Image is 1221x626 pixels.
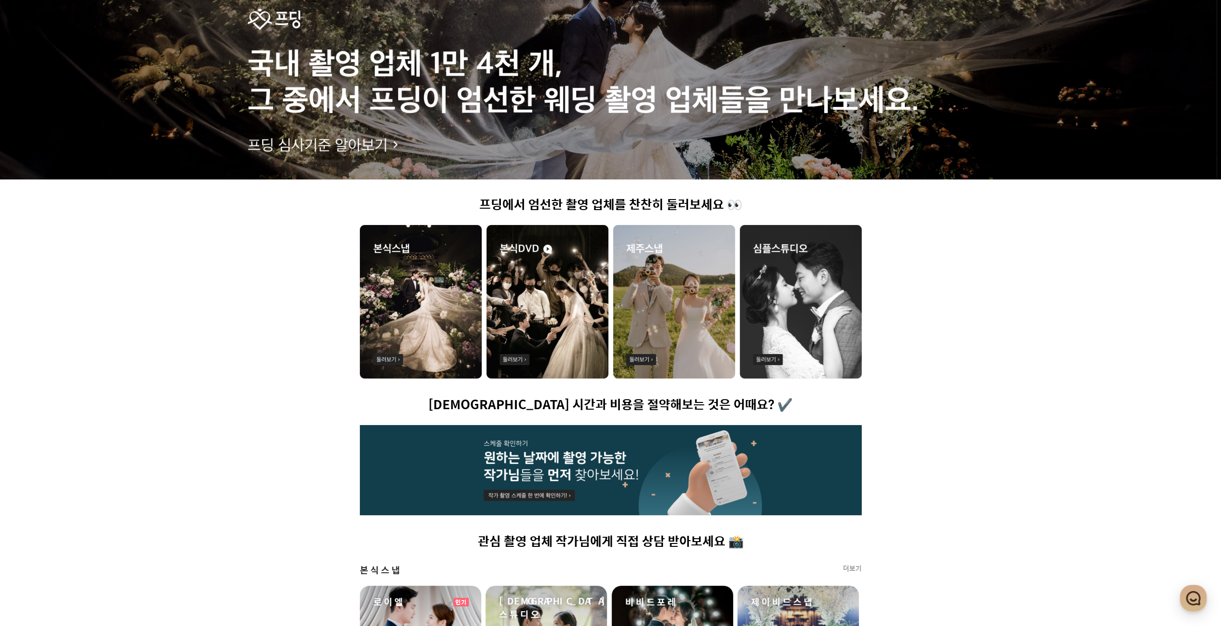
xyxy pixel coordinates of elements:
[360,398,862,413] h1: [DEMOGRAPHIC_DATA] 시간과 비용을 절약해보는 것은 어때요? ✔️
[148,319,160,326] span: 설정
[625,595,678,609] span: 비비드포레
[3,304,63,328] a: 홈
[373,595,405,609] span: 로이엘
[30,319,36,326] span: 홈
[843,564,862,573] a: 더보기
[360,564,402,577] span: 본식스냅
[453,598,469,606] div: 인기
[88,319,99,327] span: 대화
[63,304,124,328] a: 대화
[751,595,814,609] span: 제이비드스냅
[124,304,184,328] a: 설정
[360,198,862,213] h1: 프딩에서 엄선한 촬영 업체를 찬찬히 둘러보세요 👀
[499,594,605,621] span: [DEMOGRAPHIC_DATA]스튜디오
[360,534,862,549] h1: 관심 촬영 업체 작가님에게 직접 상담 받아보세요 📸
